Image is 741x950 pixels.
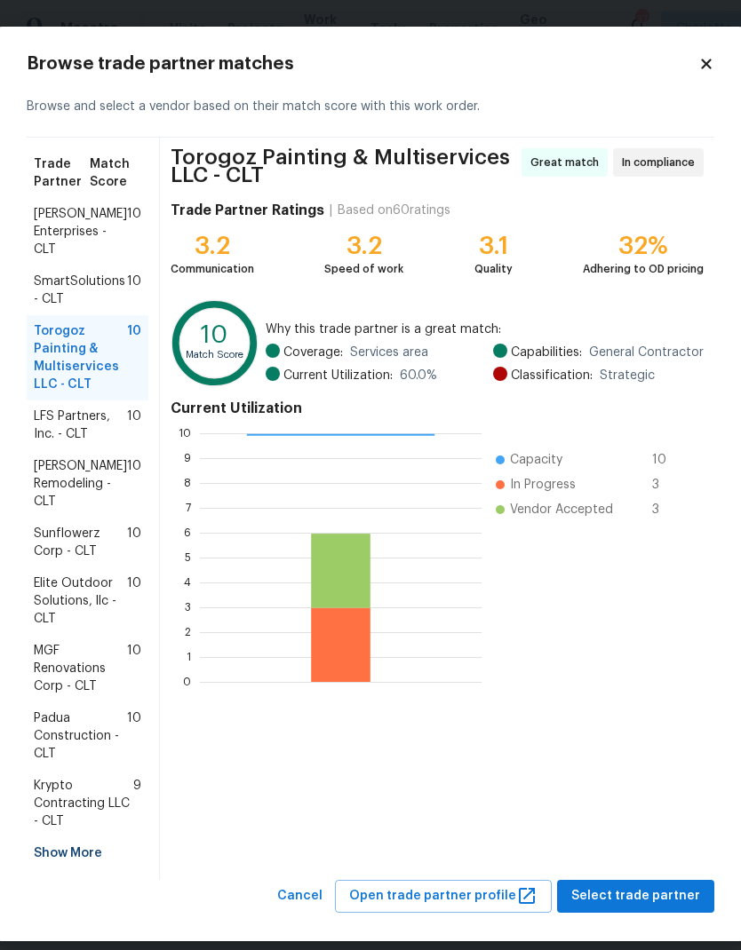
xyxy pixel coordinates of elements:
span: Elite Outdoor Solutions, llc - CLT [34,574,127,628]
span: Torogoz Painting & Multiservices LLC - CLT [34,322,127,393]
div: 32% [583,237,704,255]
span: Krypto Contracting LLC - CLT [34,777,133,830]
span: Capabilities: [511,344,582,361]
span: Why this trade partner is a great match: [266,321,704,338]
button: Open trade partner profile [335,880,552,913]
span: [PERSON_NAME] Enterprises - CLT [34,205,127,258]
div: Communication [171,260,254,278]
text: 2 [185,626,191,637]
div: 3.2 [324,237,403,255]
text: 10 [179,427,191,438]
span: 10 [127,709,141,763]
text: Match Score [186,350,243,360]
span: 10 [127,642,141,695]
text: 5 [185,551,191,562]
span: Torogoz Painting & Multiservices LLC - CLT [171,148,516,184]
div: 3.1 [474,237,513,255]
text: 8 [184,477,191,487]
span: Great match [530,154,606,171]
text: 6 [184,526,191,537]
span: Services area [350,344,428,361]
text: 4 [184,576,191,587]
span: Trade Partner [34,155,90,191]
span: [PERSON_NAME] Remodeling - CLT [34,457,127,511]
div: Adhering to OD pricing [583,260,704,278]
span: 10 [127,273,141,308]
div: 3.2 [171,237,254,255]
span: 10 [127,322,141,393]
span: Classification: [511,367,593,384]
text: 9 [184,452,191,463]
text: 0 [183,676,191,686]
span: 10 [127,205,141,258]
div: Browse and select a vendor based on their match score with this work order. [27,76,714,138]
span: Select trade partner [571,885,700,907]
button: Select trade partner [557,880,714,913]
span: Strategic [600,367,655,384]
span: 10 [127,457,141,511]
span: General Contractor [589,344,704,361]
text: 10 [201,323,227,347]
h4: Current Utilization [171,400,704,417]
text: 7 [186,502,191,512]
div: Based on 60 ratings [338,202,450,219]
h4: Trade Partner Ratings [171,202,324,219]
span: In compliance [622,154,702,171]
span: Open trade partner profile [349,885,538,907]
span: Sunflowerz Corp - CLT [34,525,127,560]
span: 10 [127,525,141,560]
span: Cancel [277,885,323,907]
span: Vendor Accepted [510,501,613,519]
span: 3 [652,476,681,494]
text: 3 [185,601,191,612]
span: Current Utilization: [283,367,393,384]
div: Speed of work [324,260,403,278]
h2: Browse trade partner matches [27,55,698,73]
span: Match Score [90,155,141,191]
div: Show More [27,837,148,869]
span: 3 [652,501,681,519]
span: 10 [127,408,141,443]
span: Capacity [510,451,562,469]
span: 10 [127,574,141,628]
span: LFS Partners, Inc. - CLT [34,408,127,443]
span: 60.0 % [400,367,437,384]
span: Coverage: [283,344,343,361]
span: SmartSolutions - CLT [34,273,127,308]
span: 9 [133,777,141,830]
text: 1 [187,651,191,661]
span: 10 [652,451,681,469]
span: MGF Renovations Corp - CLT [34,642,127,695]
button: Cancel [270,880,330,913]
span: In Progress [510,476,576,494]
div: | [324,202,338,219]
span: Padua Construction - CLT [34,709,127,763]
div: Quality [474,260,513,278]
